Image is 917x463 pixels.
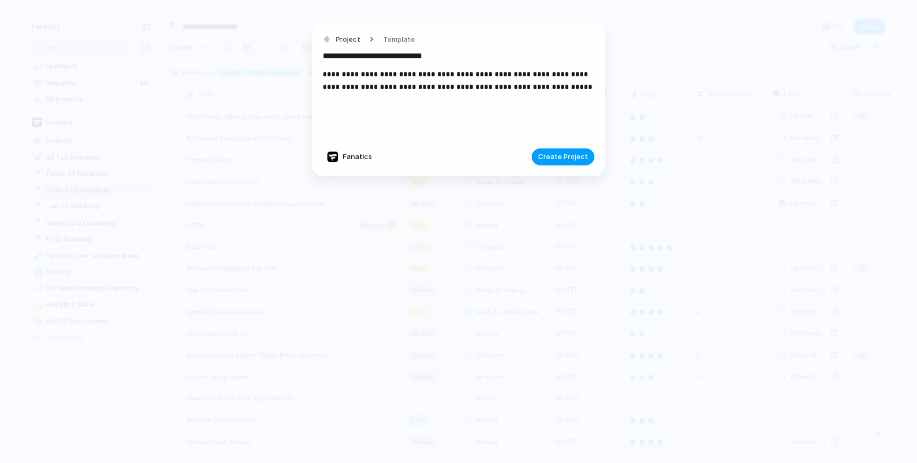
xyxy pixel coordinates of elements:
button: Create Project [532,148,594,165]
span: Fanatics [343,152,372,162]
button: Project [320,32,364,47]
span: Create Project [538,152,588,162]
span: Project [336,34,360,45]
span: Template [383,34,415,45]
button: Template [377,32,421,47]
